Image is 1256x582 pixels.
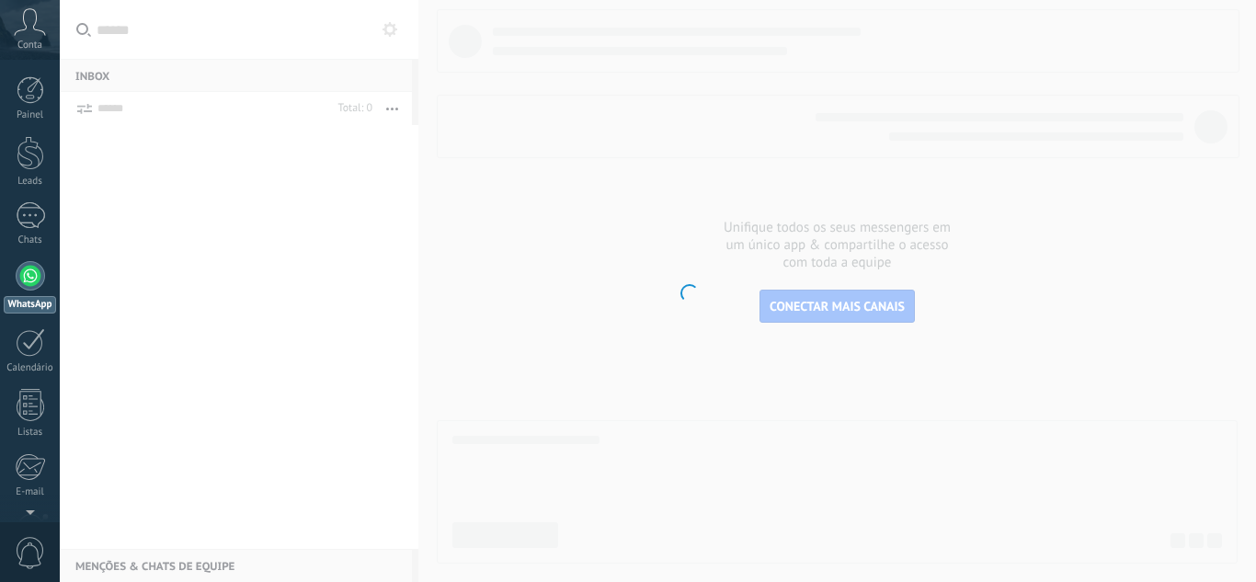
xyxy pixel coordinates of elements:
[4,362,57,374] div: Calendário
[4,296,56,314] div: WhatsApp
[4,176,57,188] div: Leads
[4,486,57,498] div: E-mail
[4,427,57,439] div: Listas
[4,234,57,246] div: Chats
[4,109,57,121] div: Painel
[17,40,42,51] span: Conta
